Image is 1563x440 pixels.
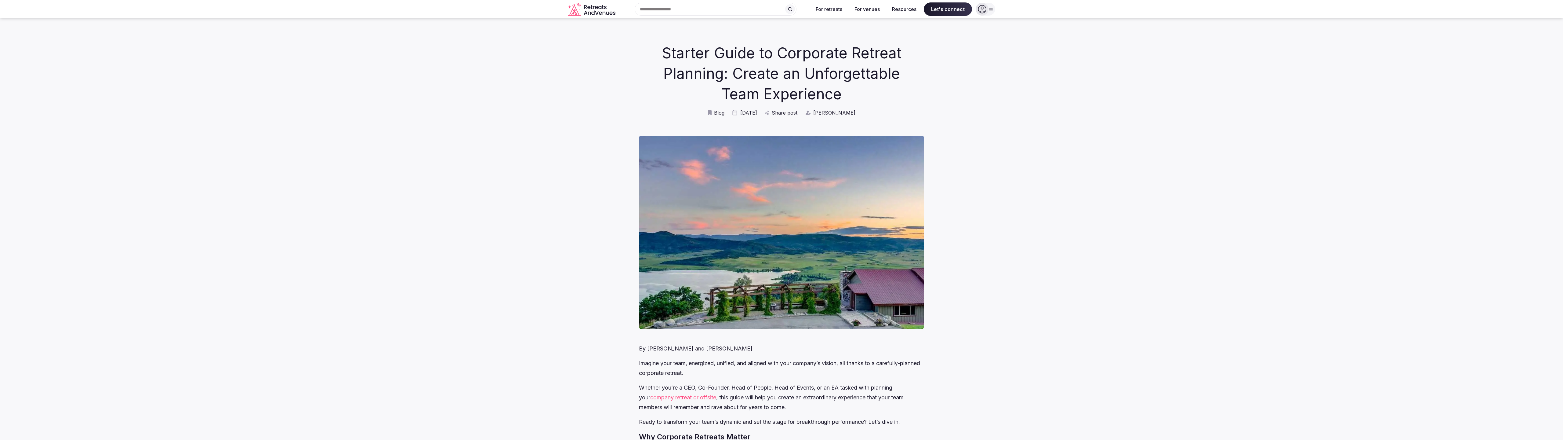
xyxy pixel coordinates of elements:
[568,2,617,16] svg: Retreats and Venues company logo
[639,358,924,378] p: Imagine your team, energized, unified, and aligned with your company’s vision, all thanks to a ca...
[639,344,924,354] p: By [PERSON_NAME] and [PERSON_NAME]
[639,417,924,427] p: Ready to transform your team’s dynamic and set the stage for breakthrough performance? Let’s dive...
[639,136,924,329] img: Starter Guide to Corporate Retreat Planning: Create an Unforgettable Team Experience
[924,2,972,16] span: Let's connect
[657,43,906,105] h1: Starter Guide to Corporate Retreat Planning: Create an Unforgettable Team Experience
[805,109,855,116] a: [PERSON_NAME]
[887,2,921,16] button: Resources
[811,2,847,16] button: For retreats
[850,2,885,16] button: For venues
[568,2,617,16] a: Visit the homepage
[772,109,797,116] span: Share post
[650,394,716,401] a: company retreat or offsite
[714,109,724,116] span: Blog
[708,109,724,116] a: Blog
[813,109,855,116] span: [PERSON_NAME]
[639,383,924,412] p: Whether you’re a CEO, Co-Founder, Head of People, Head of Events, or an EA tasked with planning y...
